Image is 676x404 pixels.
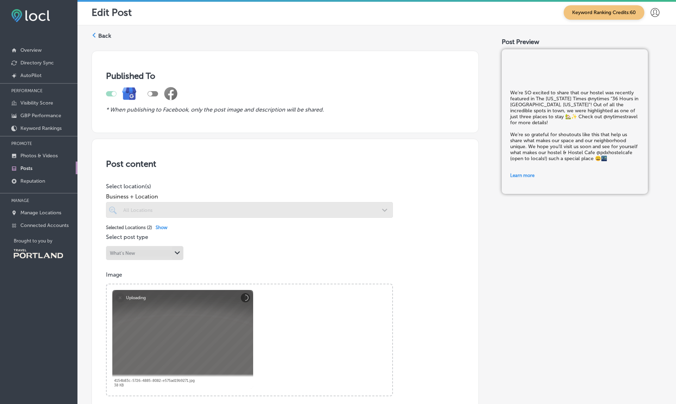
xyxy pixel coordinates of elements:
[106,71,464,81] h3: Published To
[510,90,639,162] h5: We’re SO excited to share that our hostel was recently featured in The [US_STATE] Times @nytimes ...
[20,60,54,66] p: Directory Sync
[20,100,53,106] p: Visibility Score
[106,271,464,278] p: Image
[106,234,464,240] p: Select post type
[110,251,135,256] div: What's New
[20,47,42,53] p: Overview
[20,153,58,159] p: Photos & Videos
[106,225,152,230] span: Selected Locations ( 2 )
[20,125,62,131] p: Keyword Rankings
[20,113,61,119] p: GBP Performance
[106,159,464,169] h3: Post content
[11,9,50,22] img: fda3e92497d09a02dc62c9cd864e3231.png
[92,7,132,18] p: Edit Post
[20,165,32,171] p: Posts
[502,38,662,46] div: Post Preview
[510,173,534,178] span: Learn more
[20,222,69,228] p: Connected Accounts
[14,238,77,244] p: Brought to you by
[98,32,111,40] label: Back
[107,284,157,291] a: Powered by PQINA
[510,168,639,183] a: Learn more
[14,249,63,258] img: Travel Portland
[20,178,45,184] p: Reputation
[564,5,644,20] span: Keyword Ranking Credits: 60
[106,193,393,200] span: Business + Location
[156,225,168,230] span: Show
[106,106,324,113] i: * When publishing to Facebook, only the post image and description will be shared.
[106,183,393,190] p: Select location(s)
[20,210,61,216] p: Manage Locations
[20,72,42,78] p: AutoPilot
